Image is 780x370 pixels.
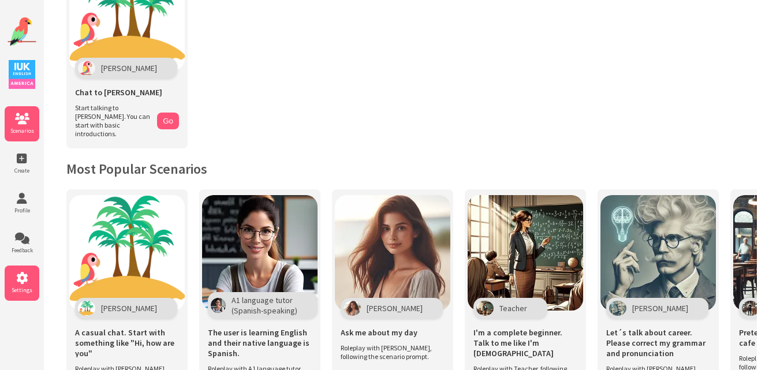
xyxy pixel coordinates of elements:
[5,207,39,214] span: Profile
[473,327,577,358] span: I'm a complete beginner. Talk to me like I'm [DEMOGRAPHIC_DATA]
[5,127,39,134] span: Scenarios
[78,61,95,76] img: Polly
[600,195,716,311] img: Scenario Image
[5,286,39,294] span: Settings
[468,195,583,311] img: Scenario Image
[606,327,710,358] span: Let´s talk about career. Please correct my grammar and pronunciation
[8,17,36,46] img: Website Logo
[101,63,157,73] span: [PERSON_NAME]
[101,303,157,313] span: [PERSON_NAME]
[499,303,527,313] span: Teacher
[208,327,312,358] span: The user is learning English and their native language is Spanish.
[476,301,494,316] img: Character
[211,298,226,313] img: Character
[341,327,417,338] span: Ask me about my day
[232,295,297,316] span: A1 language tutor (Spanish-speaking)
[75,327,179,358] span: A casual chat. Start with something like "Hi, how are you"
[335,195,450,311] img: Scenario Image
[9,60,35,89] img: IUK Logo
[5,167,39,174] span: Create
[632,303,688,313] span: [PERSON_NAME]
[367,303,423,313] span: [PERSON_NAME]
[78,301,95,316] img: Character
[344,301,361,316] img: Character
[75,103,151,138] span: Start talking to [PERSON_NAME]. You can start with basic introductions.
[742,301,759,316] img: Character
[5,246,39,254] span: Feedback
[157,113,179,129] button: Go
[609,301,626,316] img: Character
[69,195,185,311] img: Scenario Image
[341,343,439,361] span: Roleplay with [PERSON_NAME], following the scenario prompt.
[202,195,318,311] img: Scenario Image
[66,160,757,178] h2: Most Popular Scenarios
[75,87,162,98] span: Chat to [PERSON_NAME]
